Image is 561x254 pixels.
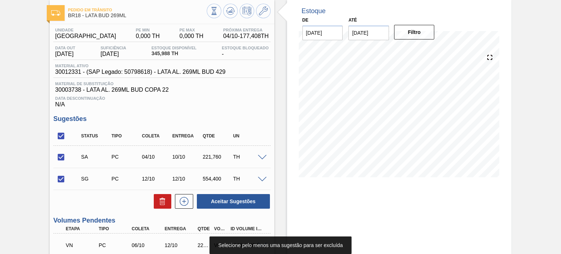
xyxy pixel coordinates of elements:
span: Próxima Entrega [223,28,269,32]
button: Ir ao Master Data / Geral [256,4,271,18]
div: UN [231,133,264,139]
span: 30012331 - (SAP Legado: 50798618) - LATA AL. 269ML BUD 429 [55,69,225,75]
div: 221,760 [201,154,234,160]
div: Sugestão Alterada [79,154,112,160]
div: - [220,46,270,57]
div: Nova sugestão [171,194,193,209]
div: Entrega [163,226,199,231]
span: 04/10 - 177,408 TH [223,33,269,39]
button: Aceitar Sugestões [197,194,270,209]
span: Data out [55,46,75,50]
span: Suficiência [100,46,126,50]
div: Volume Portal [212,226,229,231]
div: Qtde [196,226,212,231]
button: Programar Estoque [240,4,254,18]
span: Estoque Disponível [152,46,196,50]
div: 12/10/2025 [140,176,173,182]
span: 0,000 TH [136,33,160,39]
h3: Sugestões [53,115,270,123]
div: Id Volume Interno [229,226,265,231]
div: Pedido de Compra [97,242,133,248]
input: dd/mm/yyyy [348,26,389,40]
img: Ícone [51,10,60,16]
div: N/A [53,93,270,108]
div: Tipo [110,133,143,139]
span: [DATE] [55,51,75,57]
span: Selecione pelo menos uma sugestão para ser excluída [218,242,343,248]
div: TH [231,154,264,160]
span: Material de Substituição [55,81,268,86]
span: [DATE] [100,51,126,57]
span: 0,000 TH [179,33,203,39]
label: Até [348,18,357,23]
span: 345,988 TH [152,51,196,56]
div: Excluir Sugestões [150,194,171,209]
div: Aceitar Sugestões [193,193,271,209]
label: De [302,18,309,23]
div: TH [231,176,264,182]
div: Coleta [140,133,173,139]
div: Estoque [302,7,326,15]
div: Tipo [97,226,133,231]
span: Pedido em Trânsito [68,8,206,12]
div: Pedido de Compra [110,154,143,160]
span: BR18 - LATA BUD 269ML [68,13,206,18]
div: Qtde [201,133,234,139]
span: Estoque Bloqueado [222,46,268,50]
div: Status [79,133,112,139]
input: dd/mm/yyyy [302,26,343,40]
h3: Volumes Pendentes [53,217,270,224]
span: Data Descontinuação [55,96,268,101]
span: PE MIN [136,28,160,32]
button: Visão Geral dos Estoques [207,4,221,18]
p: VN [66,242,98,248]
div: 04/10/2025 [140,154,173,160]
div: Etapa [64,226,100,231]
span: PE MAX [179,28,203,32]
div: 12/10/2025 [171,176,204,182]
div: Pedido de Compra [110,176,143,182]
div: 10/10/2025 [171,154,204,160]
div: Volume de Negociação [64,237,100,253]
div: Entrega [171,133,204,139]
div: 12/10/2025 [163,242,199,248]
button: Atualizar Gráfico [223,4,238,18]
span: [GEOGRAPHIC_DATA] [55,33,116,39]
button: Filtro [394,25,435,39]
span: Material ativo [55,64,225,68]
span: Unidade [55,28,116,32]
div: 554,400 [201,176,234,182]
div: Coleta [130,226,166,231]
div: 221,760 [196,242,212,248]
span: 30003738 - LATA AL. 269ML BUD COPA 22 [55,87,268,93]
div: Sugestão Criada [79,176,112,182]
div: 06/10/2025 [130,242,166,248]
